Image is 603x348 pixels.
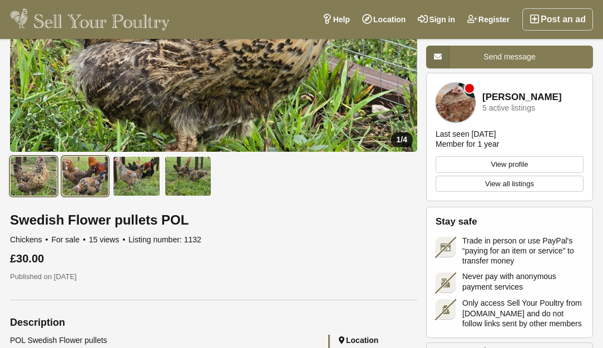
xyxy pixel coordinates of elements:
[426,46,593,68] a: Send message
[436,139,499,149] div: Member for 1 year
[391,132,413,147] div: /
[113,156,160,196] img: Swedish Flower pullets POL - 3
[436,156,584,173] a: View profile
[51,235,86,244] span: For sale
[397,135,401,144] span: 1
[483,52,535,61] span: Send message
[461,8,516,31] a: Register
[10,252,417,265] div: £30.00
[10,156,57,196] img: Swedish Flower pullets POL - 1
[10,235,50,244] span: Chickens
[436,176,584,192] a: View all listings
[436,129,496,139] div: Last seen [DATE]
[462,271,584,291] span: Never pay with anonymous payment services
[436,82,476,122] img: Penny
[482,92,562,103] a: [PERSON_NAME]
[403,135,407,144] span: 4
[462,298,584,329] span: Only access Sell Your Poultry from [DOMAIN_NAME] and do not follow links sent by other members
[10,271,417,282] p: Published on [DATE]
[165,156,212,196] img: Swedish Flower pullets POL - 4
[412,8,461,31] a: Sign in
[462,236,584,266] span: Trade in person or use PayPal's “paying for an item or service” to transfer money
[482,104,535,112] div: 5 active listings
[89,235,126,244] span: 15 views
[339,335,417,346] h2: Location
[522,8,593,31] a: Post an ad
[465,84,474,93] div: Member is offline
[316,8,356,31] a: Help
[10,317,417,328] h2: Description
[10,213,417,227] h1: Swedish Flower pullets POL
[356,8,412,31] a: Location
[10,8,170,31] img: Sell Your Poultry
[436,216,584,227] h2: Stay safe
[62,156,109,196] img: Swedish Flower pullets POL - 2
[128,235,201,244] span: Listing number: 1132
